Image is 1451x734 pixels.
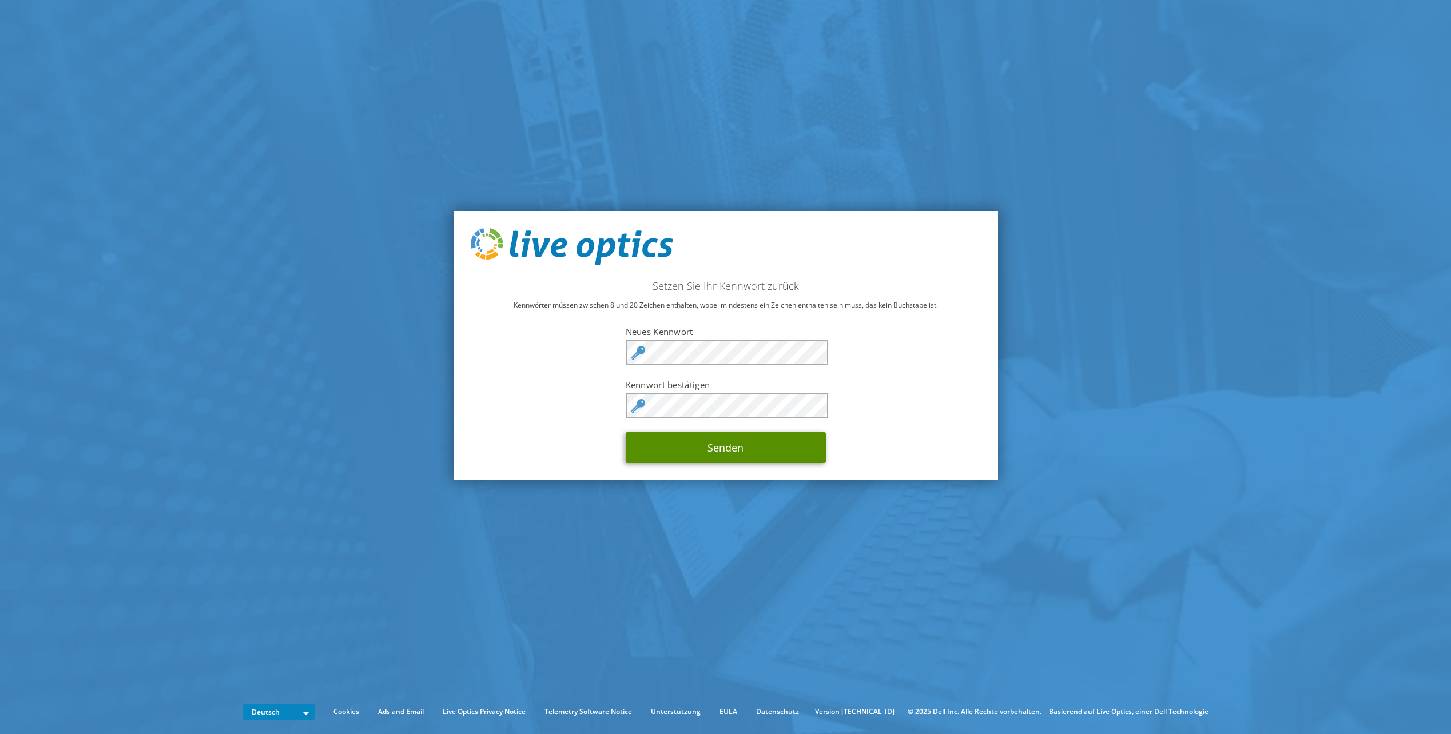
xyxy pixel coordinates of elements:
li: Version [TECHNICAL_ID] [809,705,900,718]
a: Cookies [325,705,368,718]
label: Kennwort bestätigen [626,379,826,390]
a: Live Optics Privacy Notice [434,705,534,718]
label: Neues Kennwort [626,326,826,337]
li: © 2025 Dell Inc. Alle Rechte vorbehalten. [902,705,1047,718]
a: Ads and Email [369,705,432,718]
h2: Setzen Sie Ihr Kennwort zurück [471,280,981,292]
p: Kennwörter müssen zwischen 8 und 20 Zeichen enthalten, wobei mindestens ein Zeichen enthalten sei... [471,299,981,312]
a: Datenschutz [748,705,808,718]
button: Senden [626,432,826,463]
a: EULA [711,705,746,718]
a: Telemetry Software Notice [536,705,641,718]
img: live_optics_svg.svg [471,228,673,266]
li: Basierend auf Live Optics, einer Dell Technologie [1049,705,1208,718]
a: Unterstützung [642,705,709,718]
